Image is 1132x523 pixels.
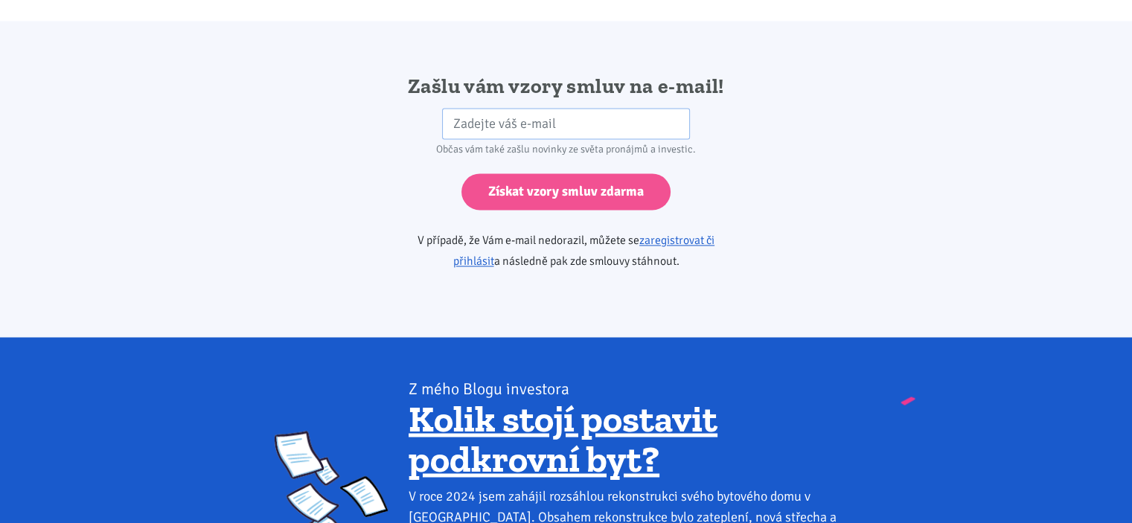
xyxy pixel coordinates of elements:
[375,230,757,272] p: V případě, že Vám e-mail nedorazil, můžete se a následně pak zde smlouvy stáhnout.
[409,378,857,399] div: Z mého Blogu investora
[409,396,717,481] a: Kolik stojí postavit podkrovní byt?
[461,173,671,210] input: Získat vzory smluv zdarma
[375,139,757,160] div: Občas vám také zašlu novinky ze světa pronájmů a investic.
[442,108,690,140] input: Zadejte váš e-mail
[375,73,757,100] h2: Zašlu vám vzory smluv na e-mail!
